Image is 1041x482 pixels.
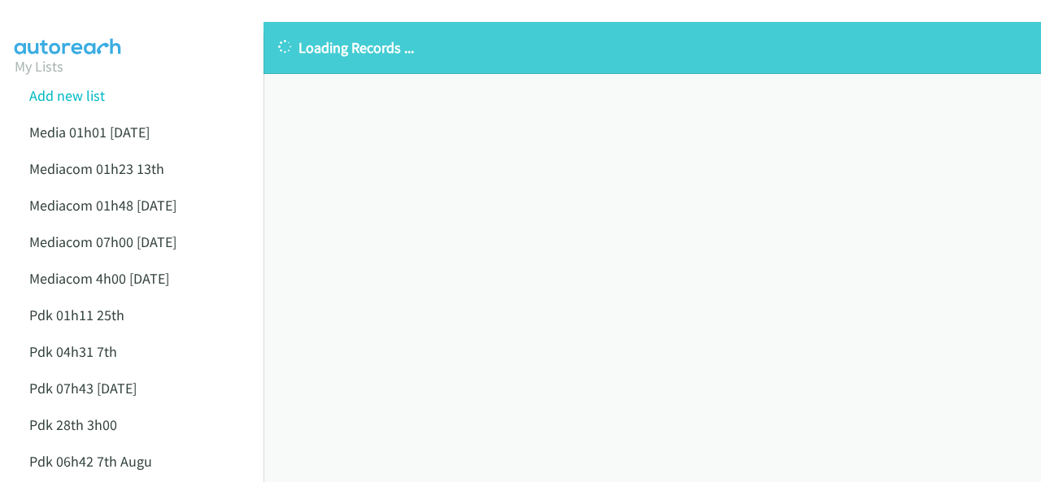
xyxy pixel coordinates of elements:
a: Pdk 06h42 7th Augu [29,452,152,471]
a: Mediacom 4h00 [DATE] [29,269,169,288]
a: Add new list [29,86,105,105]
p: Loading Records ... [278,37,1026,59]
a: Mediacom 01h48 [DATE] [29,196,176,215]
a: Media 01h01 [DATE] [29,123,150,141]
a: Mediacom 07h00 [DATE] [29,232,176,251]
a: Pdk 28th 3h00 [29,415,117,434]
a: My Lists [15,57,63,76]
a: Pdk 04h31 7th [29,342,117,361]
a: Pdk 07h43 [DATE] [29,379,137,397]
a: Mediacom 01h23 13th [29,159,164,178]
a: Pdk 01h11 25th [29,306,124,324]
